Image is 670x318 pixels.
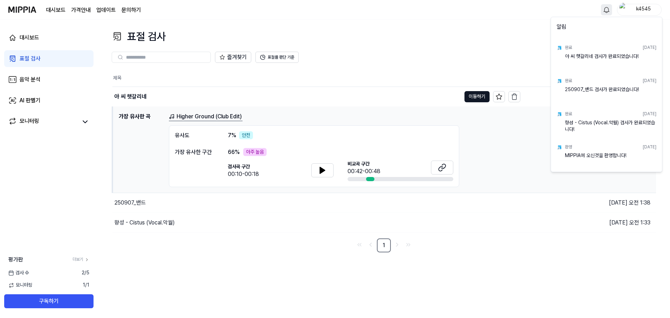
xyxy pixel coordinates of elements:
[565,45,572,51] div: 완료
[565,119,656,133] div: 향성 - Cistus (Vocal.악월) 검사가 완료되었습니다!
[557,78,562,84] img: test result icon
[643,78,656,84] div: [DATE]
[565,78,572,84] div: 완료
[643,45,656,51] div: [DATE]
[643,144,656,150] div: [DATE]
[557,45,562,51] img: test result icon
[565,53,656,67] div: 아 씨 햇갈리네 검사가 완료되었습니다!
[557,145,562,150] img: test result icon
[565,152,656,166] div: MIPPIA에 오신것을 환영합니다!
[565,111,572,117] div: 완료
[552,19,661,38] div: 알림
[565,144,572,150] div: 환영
[643,111,656,117] div: [DATE]
[557,111,562,117] img: test result icon
[565,86,656,100] div: 250907_밴드 검사가 완료되었습니다!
